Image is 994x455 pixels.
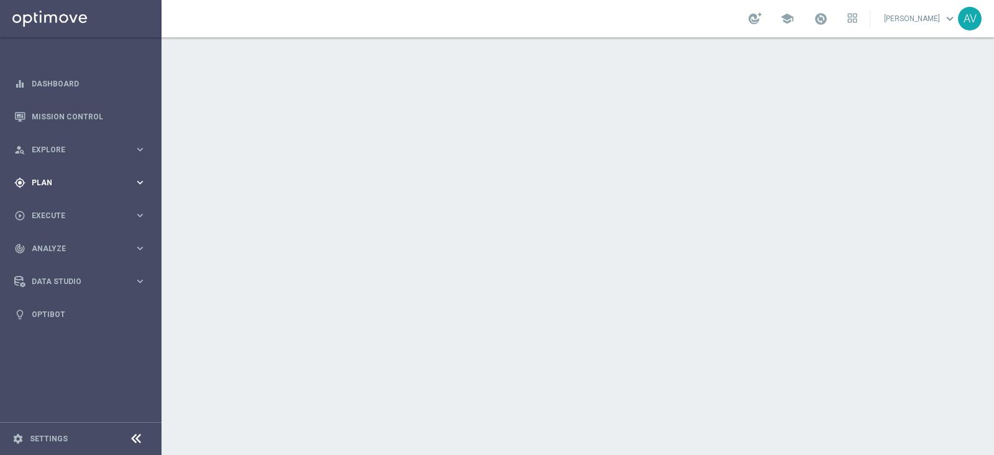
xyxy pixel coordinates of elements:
[14,309,25,320] i: lightbulb
[14,243,25,254] i: track_changes
[14,177,134,188] div: Plan
[134,144,146,155] i: keyboard_arrow_right
[14,78,25,90] i: equalizer
[32,146,134,154] span: Explore
[32,67,146,100] a: Dashboard
[32,179,134,186] span: Plan
[14,100,146,133] div: Mission Control
[14,67,146,100] div: Dashboard
[883,9,958,28] a: [PERSON_NAME]keyboard_arrow_down
[14,79,147,89] button: equalizer Dashboard
[14,145,147,155] button: person_search Explore keyboard_arrow_right
[134,275,146,287] i: keyboard_arrow_right
[14,244,147,254] button: track_changes Analyze keyboard_arrow_right
[14,310,147,319] button: lightbulb Optibot
[32,212,134,219] span: Execute
[14,277,147,287] button: Data Studio keyboard_arrow_right
[14,144,25,155] i: person_search
[14,211,147,221] button: play_circle_outline Execute keyboard_arrow_right
[14,210,25,221] i: play_circle_outline
[14,112,147,122] button: Mission Control
[32,278,134,285] span: Data Studio
[14,144,134,155] div: Explore
[14,177,25,188] i: gps_fixed
[780,12,794,25] span: school
[943,12,957,25] span: keyboard_arrow_down
[958,7,982,30] div: AV
[14,178,147,188] button: gps_fixed Plan keyboard_arrow_right
[134,209,146,221] i: keyboard_arrow_right
[14,298,146,331] div: Optibot
[32,100,146,133] a: Mission Control
[12,433,24,444] i: settings
[134,242,146,254] i: keyboard_arrow_right
[32,298,146,331] a: Optibot
[14,210,134,221] div: Execute
[32,245,134,252] span: Analyze
[30,435,68,443] a: Settings
[14,276,134,287] div: Data Studio
[134,177,146,188] i: keyboard_arrow_right
[14,243,134,254] div: Analyze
